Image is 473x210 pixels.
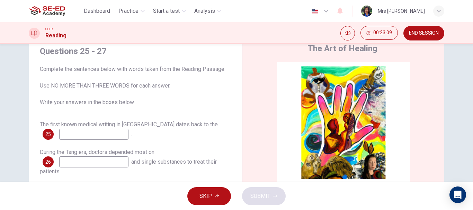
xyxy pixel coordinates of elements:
[40,121,218,128] span: The first known medical writing in [GEOGRAPHIC_DATA] dates back to the
[373,30,392,36] span: 00:23:09
[131,131,132,137] span: .
[360,26,398,40] button: 00:23:09
[378,7,425,15] div: Mrs [PERSON_NAME]
[29,4,81,18] a: SE-ED Academy logo
[40,149,154,155] span: During the Tang era, doctors depended most on
[311,9,319,14] img: en
[199,191,212,201] span: SKIP
[409,30,439,36] span: END SESSION
[40,65,231,107] span: Complete the sentences below with words taken from the Reading Passage. Use NO MORE THAN THREE WO...
[150,5,189,17] button: Start a test
[191,5,224,17] button: Analysis
[45,159,51,164] span: 26
[45,27,53,31] span: CEFR
[45,132,51,137] span: 25
[116,5,148,17] button: Practice
[153,7,180,15] span: Start a test
[81,5,113,17] button: Dashboard
[307,43,377,54] h4: The Art of Healing
[45,31,66,40] h1: Reading
[449,186,466,203] div: Open Intercom Messenger
[194,7,215,15] span: Analysis
[361,6,372,17] img: Profile picture
[84,7,110,15] span: Dashboard
[187,187,231,205] button: SKIP
[29,4,65,18] img: SE-ED Academy logo
[403,26,444,40] button: END SESSION
[40,46,231,57] h4: Questions 25 - 27
[360,26,398,40] div: Hide
[118,7,139,15] span: Practice
[340,26,355,40] div: Mute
